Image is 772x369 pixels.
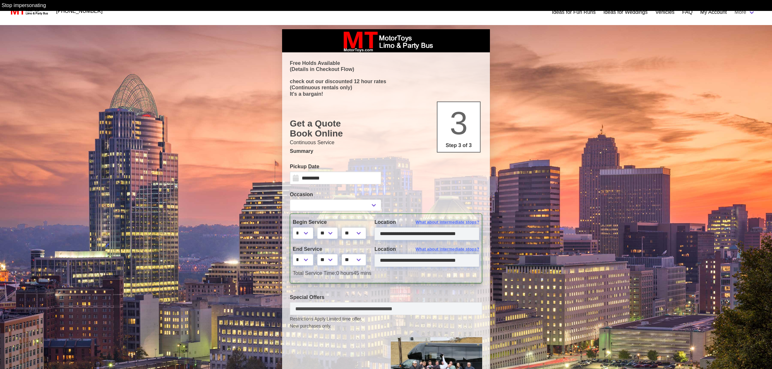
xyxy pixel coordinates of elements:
[374,219,396,225] span: Location
[293,245,365,253] label: End Service
[293,270,336,276] span: Total Service Time:
[293,218,365,226] label: Begin Service
[326,316,362,322] span: Limited time offer.
[338,29,434,52] img: box_logo_brand.jpeg
[290,139,482,146] p: Continuous Service
[290,163,381,171] label: Pickup Date
[450,105,468,141] span: 3
[655,8,675,16] a: Vehicles
[52,5,106,18] a: [PHONE_NUMBER]
[290,119,482,139] h1: Get a Quote Book Online
[416,246,479,252] span: What about intermediate stops?
[440,142,477,149] p: Step 3 of 3
[552,8,596,16] a: Ideas for Fun Runs
[731,6,759,19] a: More
[290,66,482,72] p: (Details in Checkout Flow)
[290,316,482,329] small: Restrictions Apply.
[288,269,484,277] div: 0 hours
[290,147,482,155] p: Summary
[290,78,482,84] p: check out our discounted 12 hour rates
[290,91,482,97] p: It's a bargain!
[290,323,482,329] span: New purchases only.
[416,219,479,225] span: What about intermediate stops?
[354,270,372,276] span: 45 mins
[9,7,49,16] img: MotorToys Logo
[290,60,482,66] p: Free Holds Available
[290,294,482,301] label: Special Offers
[2,3,46,8] a: Stop impersonating
[290,84,482,91] p: (Continuous rentals only)
[682,8,693,16] a: FAQ
[603,8,648,16] a: Ideas for Weddings
[700,8,727,16] a: My Account
[290,191,381,198] label: Occasion
[374,246,396,252] span: Location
